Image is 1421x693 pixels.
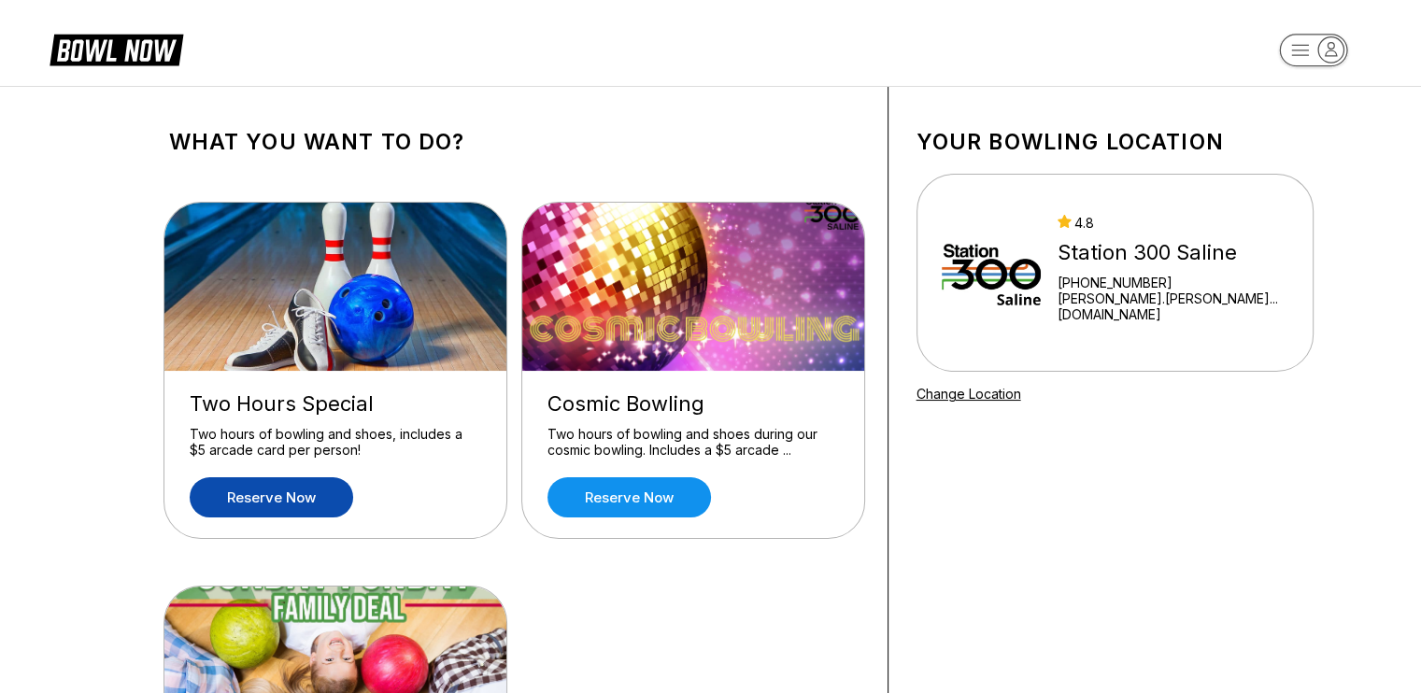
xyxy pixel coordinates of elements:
div: Two Hours Special [190,391,481,417]
div: Station 300 Saline [1058,240,1287,265]
div: Cosmic Bowling [547,391,839,417]
div: Two hours of bowling and shoes during our cosmic bowling. Includes a $5 arcade ... [547,426,839,459]
a: Reserve now [190,477,353,517]
div: 4.8 [1058,215,1287,231]
div: [PHONE_NUMBER] [1058,275,1287,290]
a: Reserve now [547,477,711,517]
div: Two hours of bowling and shoes, includes a $5 arcade card per person! [190,426,481,459]
a: Change Location [917,386,1021,402]
img: Cosmic Bowling [522,203,866,371]
h1: What you want to do? [169,129,860,155]
img: Station 300 Saline [942,203,1042,343]
a: [PERSON_NAME].[PERSON_NAME]...[DOMAIN_NAME] [1058,290,1287,322]
h1: Your bowling location [917,129,1314,155]
img: Two Hours Special [164,203,508,371]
